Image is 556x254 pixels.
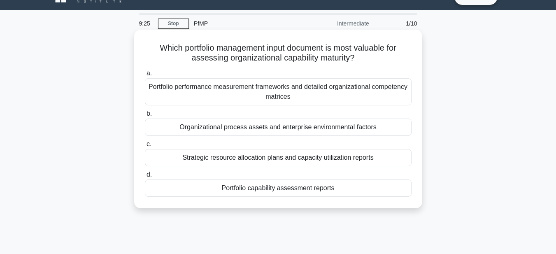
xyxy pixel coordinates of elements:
[145,78,412,105] div: Portfolio performance measurement frameworks and detailed organizational competency matrices
[147,140,151,147] span: c.
[145,119,412,136] div: Organizational process assets and enterprise environmental factors
[147,70,152,77] span: a.
[145,179,412,197] div: Portfolio capability assessment reports
[145,149,412,166] div: Strategic resource allocation plans and capacity utilization reports
[158,19,189,29] a: Stop
[302,15,374,32] div: Intermediate
[134,15,158,32] div: 9:25
[144,43,412,63] h5: Which portfolio management input document is most valuable for assessing organizational capabilit...
[374,15,422,32] div: 1/10
[147,110,152,117] span: b.
[147,171,152,178] span: d.
[189,15,302,32] div: PfMP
